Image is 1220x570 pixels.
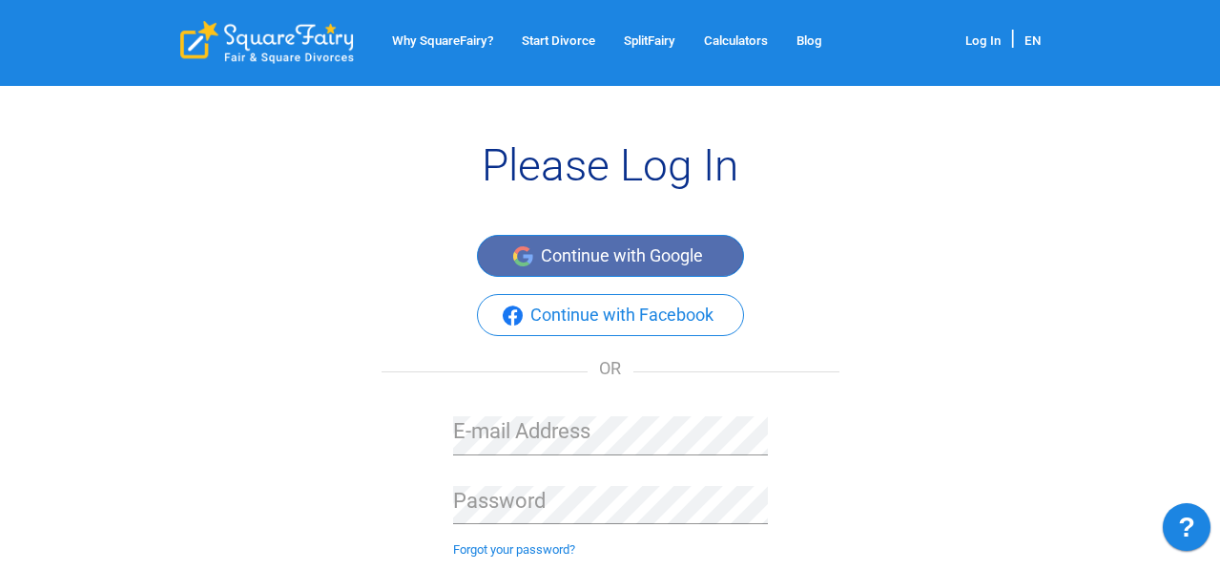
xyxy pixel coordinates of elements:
a: Why SquareFairy? [378,31,507,53]
a: Log In [965,33,1001,48]
button: Facebook Social IconContinue with Facebook [477,294,744,336]
div: SquareFairy Logo [180,21,354,64]
a: Calculators [690,31,782,53]
img: Google Social Icon [513,246,533,266]
div: Please Log In [153,143,1068,187]
a: Forgot your password? [453,542,575,557]
div: OR [382,360,839,377]
a: SplitFairy [610,31,690,53]
button: Google Social IconContinue with Google [477,235,744,277]
a: Start Divorce [507,31,610,53]
iframe: JSD widget [1153,494,1220,570]
img: Facebook Social Icon [503,306,523,326]
a: Blog [782,31,837,53]
span: | [1001,26,1024,50]
div: EN [1024,29,1041,53]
